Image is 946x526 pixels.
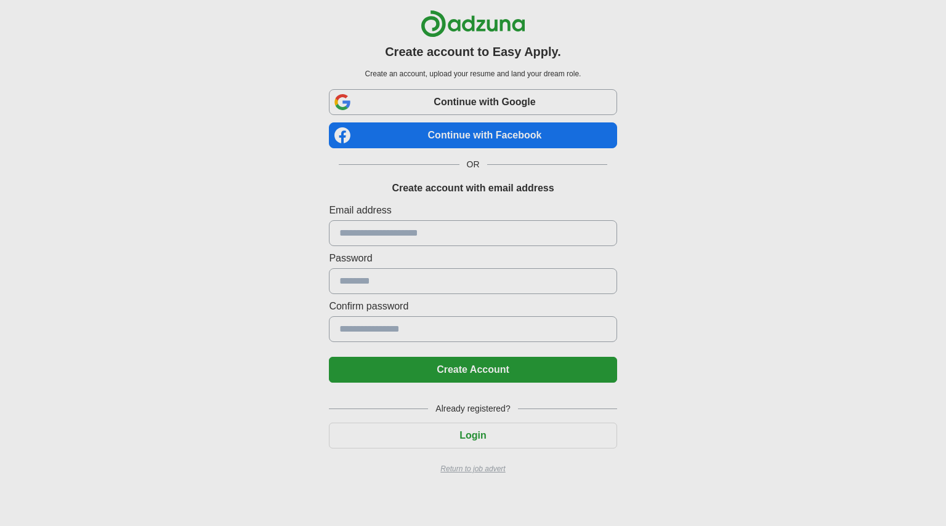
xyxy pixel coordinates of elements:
[331,68,614,79] p: Create an account, upload your resume and land your dream role.
[459,158,487,171] span: OR
[329,89,617,115] a: Continue with Google
[428,402,517,415] span: Already registered?
[329,463,617,474] a: Return to job advert
[329,430,617,440] a: Login
[385,42,561,61] h1: Create account to Easy Apply.
[329,203,617,218] label: Email address
[329,251,617,266] label: Password
[421,10,525,38] img: Adzuna logo
[329,299,617,314] label: Confirm password
[329,357,617,383] button: Create Account
[392,181,554,196] h1: Create account with email address
[329,122,617,148] a: Continue with Facebook
[329,423,617,448] button: Login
